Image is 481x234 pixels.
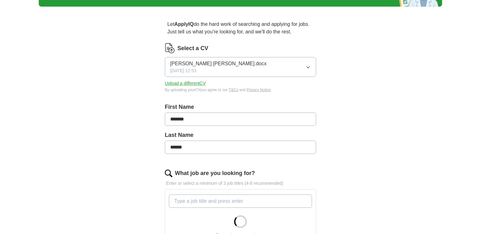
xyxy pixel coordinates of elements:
label: First Name [165,103,316,111]
img: search.png [165,170,172,177]
p: Enter or select a minimum of 3 job titles (4-8 recommended) [165,180,316,187]
a: Privacy Notice [247,88,271,92]
label: Select a CV [177,44,208,53]
input: Type a job title and press enter [169,195,312,208]
label: Last Name [165,131,316,139]
strong: ApplyIQ [174,21,194,27]
img: CV Icon [165,43,175,53]
span: [DATE] 12:53 [170,67,196,74]
p: Let do the hard work of searching and applying for jobs. Just tell us what you're looking for, an... [165,18,316,38]
div: By uploading your CV you agree to our and . [165,87,316,93]
span: [PERSON_NAME] [PERSON_NAME].docx [170,60,267,67]
label: What job are you looking for? [175,169,255,178]
button: Upload a differentCV [165,80,206,87]
button: [PERSON_NAME] [PERSON_NAME].docx[DATE] 12:53 [165,57,316,77]
a: T&Cs [229,88,238,92]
